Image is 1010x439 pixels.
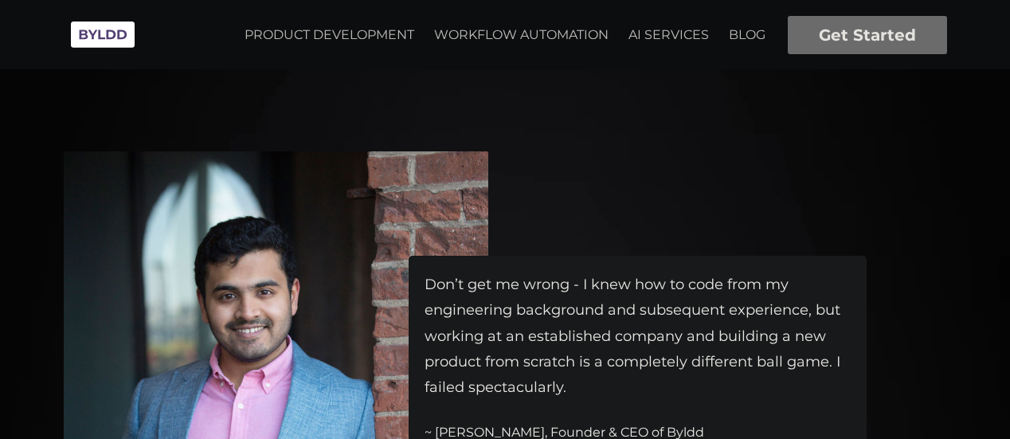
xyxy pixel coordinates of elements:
[425,15,618,55] a: WORKFLOW AUTOMATION
[63,13,143,57] img: Byldd - Product Development Company
[719,15,775,55] a: BLOG
[235,15,424,55] a: PRODUCT DEVELOPMENT
[425,272,851,401] p: Don’t get me wrong - I knew how to code from my engineering background and subsequent experience,...
[619,15,718,55] a: AI SERVICES
[788,16,947,54] button: Get Started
